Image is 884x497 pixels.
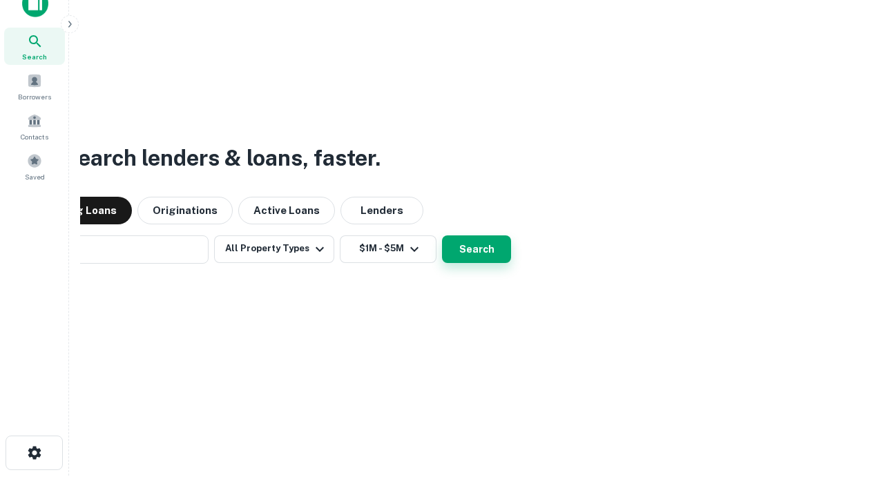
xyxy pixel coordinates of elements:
[22,51,47,62] span: Search
[340,235,436,263] button: $1M - $5M
[25,171,45,182] span: Saved
[4,68,65,105] a: Borrowers
[21,131,48,142] span: Contacts
[63,142,381,175] h3: Search lenders & loans, faster.
[137,197,233,224] button: Originations
[18,91,51,102] span: Borrowers
[214,235,334,263] button: All Property Types
[4,108,65,145] a: Contacts
[4,28,65,65] a: Search
[442,235,511,263] button: Search
[238,197,335,224] button: Active Loans
[815,387,884,453] iframe: Chat Widget
[340,197,423,224] button: Lenders
[4,148,65,185] a: Saved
